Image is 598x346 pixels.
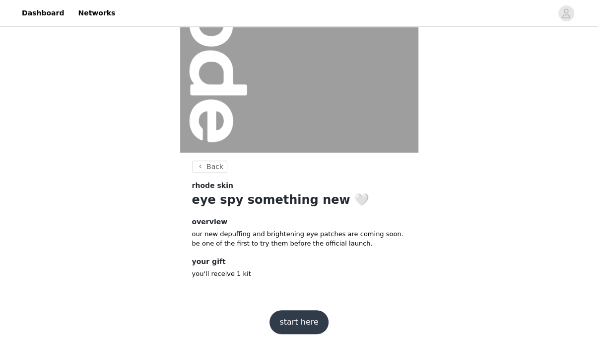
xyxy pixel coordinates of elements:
[72,2,121,24] a: Networks
[192,191,406,209] h1: eye spy something new 🤍
[192,229,406,249] p: our new depuffing and brightening eye patches are coming soon. be one of the first to try them be...
[192,257,406,267] h4: your gift
[192,161,228,173] button: Back
[16,2,70,24] a: Dashboard
[192,269,406,279] p: you'll receive 1 kit
[192,217,406,227] h4: overview
[269,310,328,334] button: start here
[192,180,233,191] span: rhode skin
[561,5,571,21] div: avatar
